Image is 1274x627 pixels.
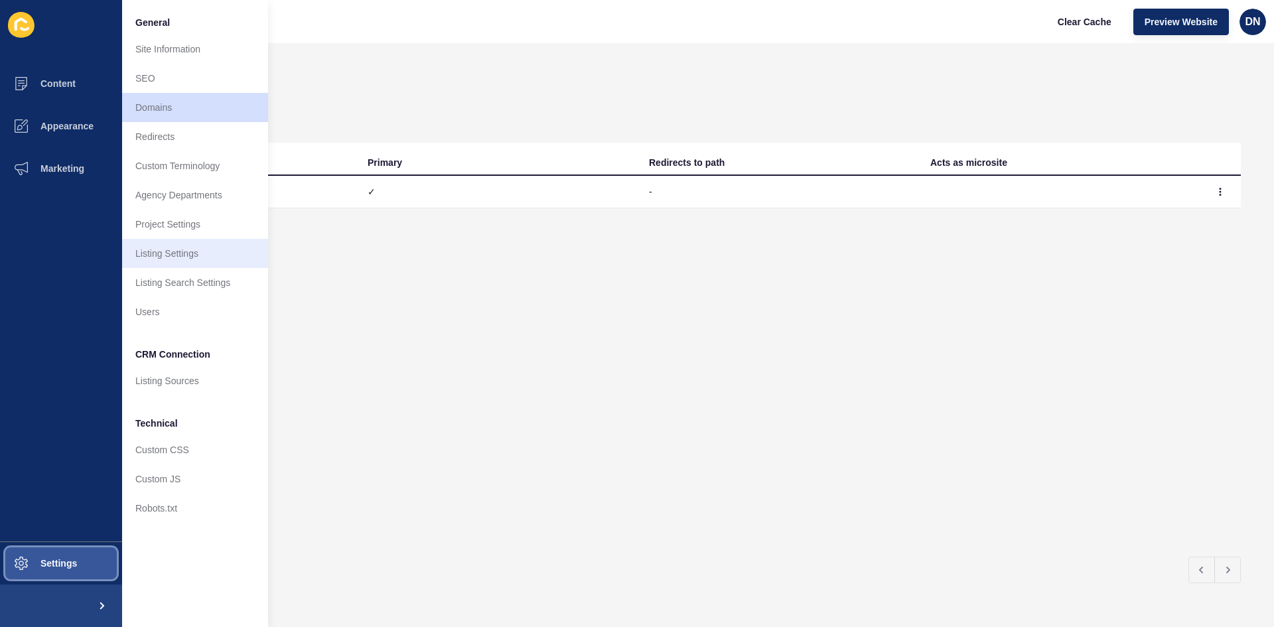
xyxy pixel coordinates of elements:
[122,35,268,64] a: Site Information
[122,151,268,180] a: Custom Terminology
[122,180,268,210] a: Agency Departments
[638,176,920,208] td: -
[930,156,1007,169] div: Acts as microsite
[135,16,170,29] span: General
[122,464,268,494] a: Custom JS
[122,122,268,151] a: Redirects
[1245,15,1260,29] span: DN
[357,176,638,208] td: ✓
[122,239,268,268] a: Listing Settings
[122,494,268,523] a: Robots.txt
[1058,15,1111,29] span: Clear Cache
[122,366,268,395] a: Listing Sources
[122,435,268,464] a: Custom CSS
[135,348,210,361] span: CRM Connection
[1046,9,1123,35] button: Clear Cache
[649,156,725,169] div: Redirects to path
[122,268,268,297] a: Listing Search Settings
[76,76,1241,95] h1: Domains
[122,64,268,93] a: SEO
[122,93,268,122] a: Domains
[122,297,268,326] a: Users
[1133,9,1229,35] button: Preview Website
[122,210,268,239] a: Project Settings
[135,417,178,430] span: Technical
[368,156,402,169] div: Primary
[1145,15,1218,29] span: Preview Website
